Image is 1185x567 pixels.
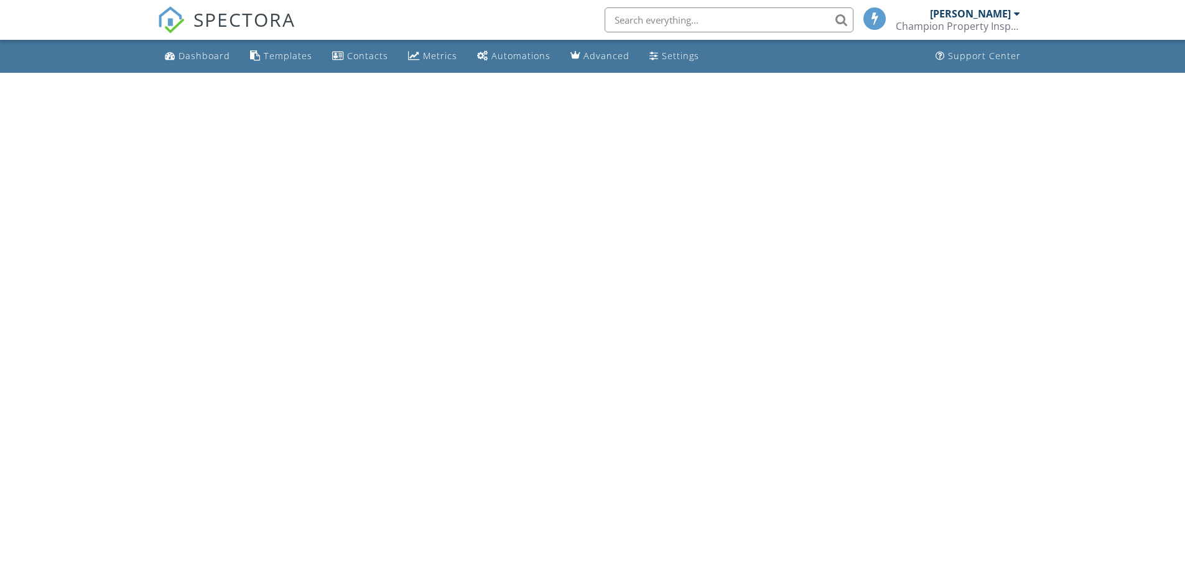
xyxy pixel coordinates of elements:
[403,45,462,68] a: Metrics
[245,45,317,68] a: Templates
[565,45,634,68] a: Advanced
[423,50,457,62] div: Metrics
[347,50,388,62] div: Contacts
[662,50,699,62] div: Settings
[896,20,1020,32] div: Champion Property Inspection LLC
[193,6,295,32] span: SPECTORA
[583,50,630,62] div: Advanced
[948,50,1021,62] div: Support Center
[472,45,555,68] a: Automations (Basic)
[157,17,295,43] a: SPECTORA
[264,50,312,62] div: Templates
[179,50,230,62] div: Dashboard
[931,45,1026,68] a: Support Center
[157,6,185,34] img: The Best Home Inspection Software - Spectora
[930,7,1011,20] div: [PERSON_NAME]
[327,45,393,68] a: Contacts
[644,45,704,68] a: Settings
[605,7,853,32] input: Search everything...
[491,50,551,62] div: Automations
[160,45,235,68] a: Dashboard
